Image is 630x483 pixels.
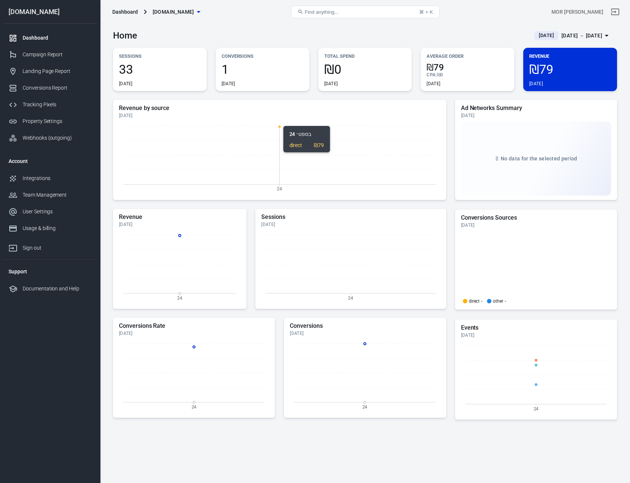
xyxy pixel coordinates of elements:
[119,213,241,221] h5: Revenue
[493,299,503,303] p: other
[291,6,440,18] button: Find anything...⌘ + K
[3,187,97,203] a: Team Management
[222,81,235,87] div: [DATE]
[536,32,557,39] span: [DATE]
[461,332,611,338] div: [DATE]
[606,3,624,21] a: Sign out
[23,67,92,75] div: Landing Page Report
[427,63,508,72] span: ₪79
[348,295,353,300] tspan: 24
[324,81,338,87] div: [DATE]
[119,113,440,119] div: [DATE]
[324,63,406,76] span: ₪0
[261,213,440,221] h5: Sessions
[529,52,611,60] p: Revenue
[533,406,538,411] tspan: 24
[153,7,194,17] span: ilpet.co.il
[3,30,97,46] a: Dashboard
[112,8,138,16] div: Dashboard
[119,330,269,336] div: [DATE]
[23,101,92,109] div: Tracking Pixels
[427,52,508,60] p: Average Order
[419,9,433,15] div: ⌘ + K
[461,222,611,228] div: [DATE]
[23,134,92,142] div: Webhooks (outgoing)
[561,31,602,40] div: [DATE] － [DATE]
[23,51,92,59] div: Campaign Report
[119,81,133,87] div: [DATE]
[23,285,92,293] div: Documentation and Help
[119,104,440,112] h5: Revenue by source
[427,72,437,77] span: CPA :
[469,299,480,303] p: direct
[501,156,577,161] span: No data for the selected period
[177,295,182,300] tspan: 24
[222,52,304,60] p: Conversions
[119,322,269,330] h5: Conversions Rate
[528,30,617,42] button: [DATE][DATE] － [DATE]
[119,221,241,227] div: [DATE]
[362,404,368,409] tspan: 24
[222,63,304,76] span: 1
[3,96,97,113] a: Tracking Pixels
[3,113,97,130] a: Property Settings
[150,5,203,19] button: [DOMAIN_NAME]
[3,46,97,63] a: Campaign Report
[461,324,611,332] h5: Events
[427,81,440,87] div: [DATE]
[3,130,97,146] a: Webhooks (outgoing)
[3,237,97,256] a: Sign out
[461,113,611,119] div: [DATE]
[119,63,201,76] span: 33
[324,52,406,60] p: Total Spend
[23,34,92,42] div: Dashboard
[3,80,97,96] a: Conversions Report
[23,117,92,125] div: Property Settings
[23,191,92,199] div: Team Management
[290,330,440,336] div: [DATE]
[192,404,197,409] tspan: 24
[23,224,92,232] div: Usage & billing
[505,299,506,303] span: -
[3,170,97,187] a: Integrations
[461,214,611,221] h5: Conversions Sources
[23,244,92,252] div: Sign out
[290,322,440,330] h5: Conversions
[3,220,97,237] a: Usage & billing
[3,203,97,220] a: User Settings
[3,9,97,15] div: [DOMAIN_NAME]
[277,186,282,191] tspan: 24
[3,152,97,170] li: Account
[23,174,92,182] div: Integrations
[3,63,97,80] a: Landing Page Report
[3,263,97,280] li: Support
[23,208,92,216] div: User Settings
[119,52,201,60] p: Sessions
[23,84,92,92] div: Conversions Report
[437,72,443,77] span: ₪0
[461,104,611,112] h5: Ad Networks Summary
[529,63,611,76] span: ₪79
[529,81,543,87] div: [DATE]
[305,9,339,15] span: Find anything...
[113,30,137,41] h3: Home
[481,299,483,303] span: -
[261,221,440,227] div: [DATE]
[551,8,603,16] div: Account id: MBZuPSxE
